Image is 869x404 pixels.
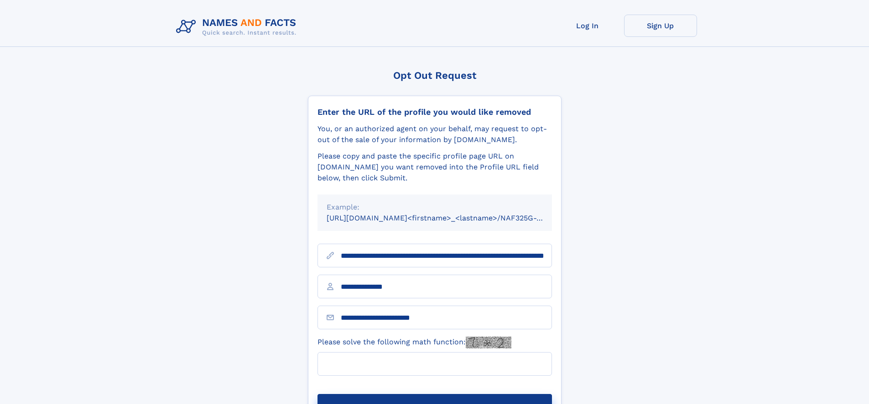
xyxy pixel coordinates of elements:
small: [URL][DOMAIN_NAME]<firstname>_<lastname>/NAF325G-xxxxxxxx [327,214,569,222]
a: Log In [551,15,624,37]
label: Please solve the following math function: [317,337,511,348]
div: Example: [327,202,543,213]
img: Logo Names and Facts [172,15,304,39]
div: Please copy and paste the specific profile page URL on [DOMAIN_NAME] you want removed into the Pr... [317,151,552,184]
div: You, or an authorized agent on your behalf, may request to opt-out of the sale of your informatio... [317,123,552,145]
div: Enter the URL of the profile you would like removed [317,107,552,117]
div: Opt Out Request [308,70,562,81]
a: Sign Up [624,15,697,37]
